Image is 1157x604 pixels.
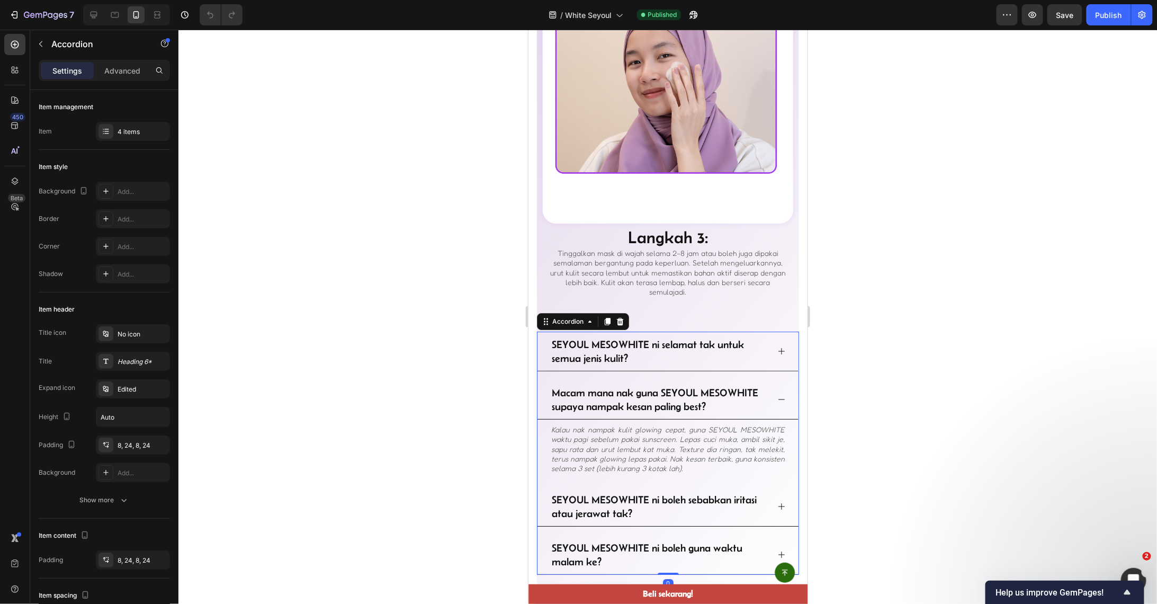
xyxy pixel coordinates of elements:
[39,214,59,224] div: Border
[39,102,93,112] div: Item management
[39,410,73,424] div: Height
[23,511,239,539] p: SEYOUL MESOWHITE ni boleh guna waktu malam ke?
[10,113,25,121] div: 450
[118,385,167,394] div: Edited
[8,194,25,202] div: Beta
[118,556,167,565] div: 8, 24, 8, 24
[1047,4,1082,25] button: Save
[39,468,75,477] div: Background
[560,10,563,21] span: /
[528,30,808,604] iframe: Design area
[23,463,239,491] p: SEYOUL MESOWHITE ni boleh sebabkan iritasi atau jerawat tak?
[1056,11,1074,20] span: Save
[69,8,74,21] p: 7
[22,219,257,267] span: Tinggalkan mask di wajah selama 2-8 jam atau boleh juga dipakai semalaman bergantung pada keperlu...
[996,586,1134,599] button: Show survey - Help us improve GemPages!
[1087,4,1131,25] button: Publish
[39,357,52,366] div: Title
[39,127,52,136] div: Item
[39,383,75,393] div: Expand icon
[1143,552,1151,561] span: 2
[22,287,57,297] div: Accordion
[648,10,677,20] span: Published
[118,242,167,252] div: Add...
[39,529,91,543] div: Item content
[118,330,167,339] div: No icon
[118,215,167,224] div: Add...
[39,438,78,452] div: Padding
[51,38,141,50] p: Accordion
[118,127,167,137] div: 4 items
[39,491,170,510] button: Show more
[39,305,75,314] div: Item header
[1121,568,1146,593] iframe: Intercom live chat
[118,187,167,197] div: Add...
[80,495,129,505] div: Show more
[96,407,169,427] input: Auto
[23,356,239,384] p: Macam mana nak guna SEYOUL MESOWHITE supaya nampak kesan paling best?
[118,468,167,478] div: Add...
[104,65,140,76] p: Advanced
[100,198,180,217] span: Langkah 3:
[1096,10,1122,21] div: Publish
[200,4,243,25] div: Undo/Redo
[565,10,612,21] span: White Seyoul
[118,441,167,450] div: 8, 24, 8, 24
[39,184,90,199] div: Background
[39,162,68,172] div: Item style
[52,65,82,76] p: Settings
[996,588,1121,598] span: Help us improve GemPages!
[118,270,167,279] div: Add...
[39,589,92,603] div: Item spacing
[39,328,66,337] div: Title icon
[39,555,63,565] div: Padding
[39,269,63,279] div: Shadow
[39,242,60,251] div: Corner
[4,4,79,25] button: 7
[118,357,167,367] div: Heading 6*
[23,308,239,335] p: SEYOUL MESOWHITE ni selamat tak untuk semua jenis kulit?
[23,395,256,443] i: Kalau nak nampak kulit glowing cepat, guna SEYOUL MESOWHITE waktu pagi sebelum pakai sunscreen. L...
